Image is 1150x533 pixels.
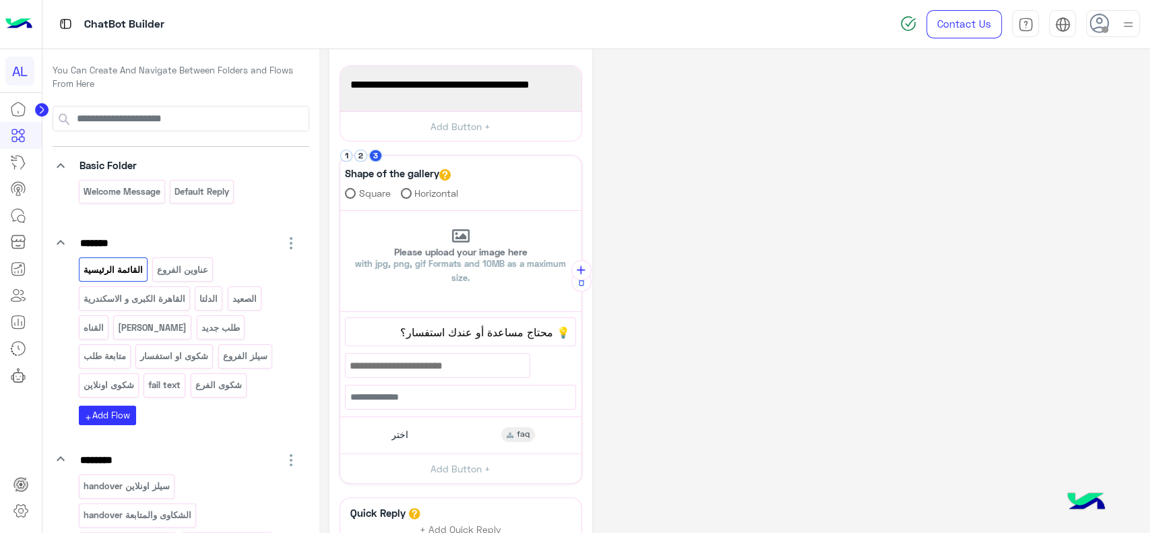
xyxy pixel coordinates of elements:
i: add [84,414,92,422]
img: profile [1120,16,1137,33]
p: الدلتا [199,291,219,307]
a: tab [1012,10,1039,38]
p: طلب جديد [200,320,241,336]
p: سيلز الفروع [222,348,268,364]
a: Contact Us [926,10,1002,38]
span: اختر [391,429,408,441]
img: tab [1055,17,1071,32]
span: Basic Folder [79,159,137,171]
label: Horizontal [401,186,459,200]
div: AL [5,57,34,86]
span: 💡 محتاج مساعدة أو عندك استفسار؟ [351,323,570,341]
p: منيو أونلاين [117,320,188,336]
h6: Quick Reply [347,507,409,519]
span: برجاء اختيار المناسب ليك القائمة الاتية🛒👀 [350,76,571,94]
p: You Can Create And Navigate Between Folders and Flows From Here [53,64,309,90]
button: 2 [354,150,367,162]
p: Please upload your image here [340,247,581,285]
p: سيلز اونلاين handover [82,478,170,494]
p: القاهرة الكبرى و الاسكندرية [82,291,186,307]
button: Add Button + [340,453,581,484]
i: keyboard_arrow_down [53,234,69,251]
span: faq [517,429,530,441]
i: keyboard_arrow_down [53,451,69,467]
p: الشكاوى والمتابعة handover [82,507,192,523]
img: Logo [5,10,32,38]
p: ChatBot Builder [84,15,164,34]
div: faq [501,427,535,442]
button: 1 [340,150,353,162]
p: Welcome Message [82,184,161,199]
p: القناه [82,320,104,336]
button: addAdd Flow [79,406,136,425]
img: spinner [900,15,916,32]
img: tab [1018,17,1033,32]
i: add [574,263,588,278]
button: Add Button + [340,111,581,142]
span: with jpg, png, gif Formats and 10MB as a maximum size. [355,258,566,283]
p: شكوى الفرع [194,377,243,393]
i: keyboard_arrow_down [53,158,69,174]
p: عناوين الفروع [156,262,210,278]
p: شكوى او استفسار [139,348,210,364]
p: متابعة طلب [82,348,127,364]
p: الصعيد [231,291,257,307]
img: hulul-logo.png [1062,479,1110,526]
button: add [571,260,592,280]
img: tab [57,15,74,32]
p: القائمة الرئيسية [82,262,143,278]
label: Shape of the gallery [345,166,450,181]
button: Delete Gallery Card [571,272,592,292]
p: Default reply [174,184,230,199]
p: شكوى اونلاين [82,377,135,393]
button: 3 [369,150,382,162]
label: Square [345,186,391,200]
p: fail text [148,377,182,393]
